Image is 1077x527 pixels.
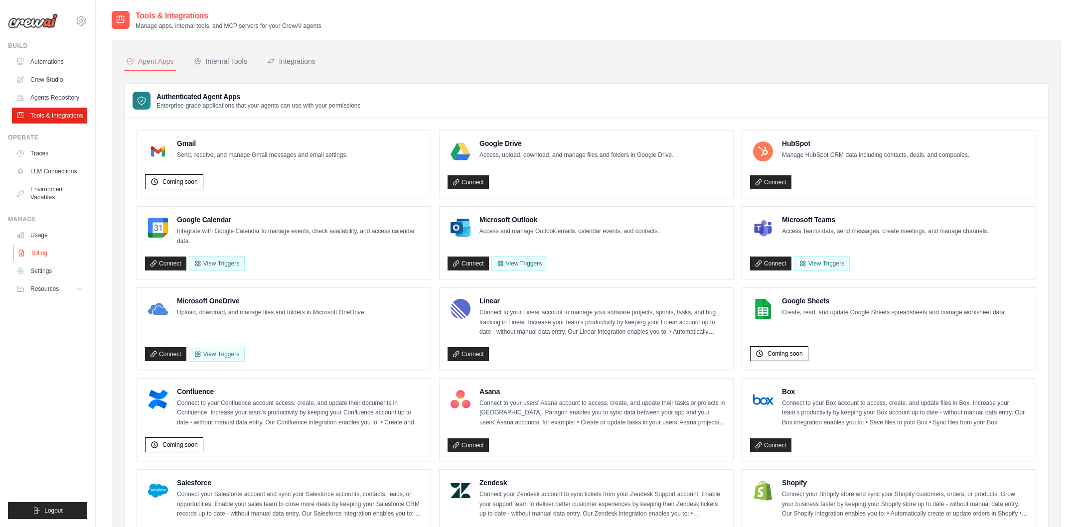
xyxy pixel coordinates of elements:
img: Asana Logo [451,390,470,409]
a: Connect [448,175,489,189]
button: Integrations [265,52,317,71]
a: LLM Connections [12,163,87,179]
a: Connect [750,175,791,189]
h4: Salesforce [177,478,423,488]
img: Microsoft Outlook Logo [451,218,470,238]
h4: Google Sheets [782,296,1006,306]
a: Connect [750,257,791,270]
h4: HubSpot [782,138,969,148]
span: Resources [30,285,59,293]
a: Connect [145,347,186,361]
a: Usage [12,227,87,243]
h4: Google Calendar [177,215,423,225]
h4: Linear [479,296,725,306]
img: Confluence Logo [148,390,168,409]
div: Agent Apps [126,56,174,66]
h4: Microsoft Outlook [479,215,659,225]
h3: Authenticated Agent Apps [156,92,361,102]
button: Logout [8,502,87,519]
h4: Zendesk [479,478,725,488]
p: Access, upload, download, and manage files and folders in Google Drive. [479,150,674,160]
p: Access and manage Outlook emails, calendar events, and contacts. [479,227,659,237]
img: HubSpot Logo [753,141,773,161]
img: Zendesk Logo [451,481,470,501]
a: Traces [12,145,87,161]
a: Automations [12,54,87,70]
p: Connect to your Box account to access, create, and update files in Box. Increase your team’s prod... [782,398,1028,428]
a: Tools & Integrations [12,108,87,124]
h4: Microsoft OneDrive [177,296,366,306]
button: Resources [12,281,87,297]
a: Environment Variables [12,181,87,205]
img: Logo [8,13,58,28]
p: Enterprise-grade applications that your agents can use with your permissions [156,102,361,110]
span: Coming soon [768,350,803,358]
a: Settings [12,263,87,279]
img: Microsoft OneDrive Logo [148,299,168,319]
div: Build [8,42,87,50]
p: Send, receive, and manage Gmail messages and email settings. [177,150,348,160]
h4: Shopify [782,478,1028,488]
p: Connect to your users’ Asana account to access, create, and update their tasks or projects in [GE... [479,398,725,428]
span: Coming soon [162,178,198,186]
a: Connect [145,257,186,270]
h4: Box [782,387,1028,396]
: View Triggers [491,256,547,271]
img: Google Drive Logo [451,141,470,161]
button: Agent Apps [124,52,176,71]
h4: Asana [479,387,725,396]
button: View Triggers [189,256,245,271]
: View Triggers [189,347,245,362]
span: Logout [44,507,63,515]
img: Salesforce Logo [148,481,168,501]
: View Triggers [794,256,850,271]
p: Manage apps, internal tools, and MCP servers for your CrewAI agents [136,22,321,30]
a: Agents Repository [12,90,87,106]
h4: Microsoft Teams [782,215,989,225]
a: Crew Studio [12,72,87,88]
p: Connect your Shopify store and sync your Shopify customers, orders, or products. Grow your busine... [782,490,1028,519]
img: Box Logo [753,390,773,409]
div: Internal Tools [194,56,247,66]
img: Google Calendar Logo [148,218,168,238]
p: Upload, download, and manage files and folders in Microsoft OneDrive. [177,308,366,318]
h4: Gmail [177,138,348,148]
img: Microsoft Teams Logo [753,218,773,238]
h4: Google Drive [479,138,674,148]
p: Manage HubSpot CRM data including contacts, deals, and companies. [782,150,969,160]
p: Access Teams data, send messages, create meetings, and manage channels. [782,227,989,237]
p: Connect your Salesforce account and sync your Salesforce accounts, contacts, leads, or opportunit... [177,490,423,519]
img: Google Sheets Logo [753,299,773,319]
a: Connect [750,438,791,452]
p: Integrate with Google Calendar to manage events, check availability, and access calendar data. [177,227,423,246]
img: Gmail Logo [148,141,168,161]
img: Linear Logo [451,299,470,319]
p: Connect to your Linear account to manage your software projects, sprints, tasks, and bug tracking... [479,308,725,337]
a: Connect [448,257,489,270]
img: Shopify Logo [753,481,773,501]
p: Connect to your Confluence account access, create, and update their documents in Confluence. Incr... [177,398,423,428]
p: Connect your Zendesk account to sync tickets from your Zendesk Support account. Enable your suppo... [479,490,725,519]
p: Create, read, and update Google Sheets spreadsheets and manage worksheet data. [782,308,1006,318]
a: Connect [448,347,489,361]
div: Integrations [267,56,315,66]
a: Connect [448,438,489,452]
button: Internal Tools [192,52,249,71]
span: Coming soon [162,441,198,449]
div: Manage [8,215,87,223]
div: Operate [8,133,87,141]
h4: Confluence [177,387,423,396]
a: Billing [13,245,88,261]
h2: Tools & Integrations [136,10,321,22]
